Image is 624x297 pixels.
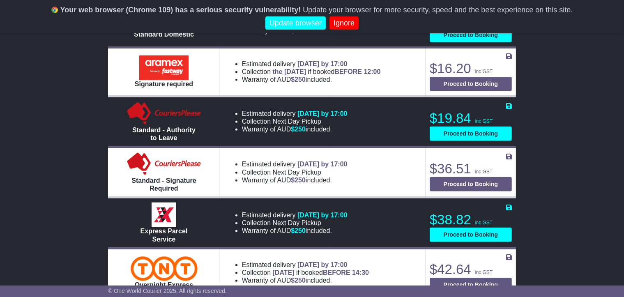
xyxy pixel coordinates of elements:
[242,168,348,176] li: Collection
[329,16,359,30] a: Ignore
[295,76,306,83] span: 250
[297,261,348,268] span: [DATE] by 17:00
[295,28,306,35] span: 250
[295,126,306,133] span: 250
[430,278,512,292] button: Proceed to Booking
[273,68,306,75] span: the [DATE]
[125,152,203,177] img: Couriers Please: Standard - Signature Required
[242,117,348,125] li: Collection
[265,16,326,30] a: Update browser
[297,161,348,168] span: [DATE] by 17:00
[430,261,512,278] p: $42.64
[475,269,493,275] span: inc GST
[242,110,348,117] li: Estimated delivery
[295,177,306,184] span: 250
[430,110,512,127] p: $19.84
[291,126,306,133] span: $
[297,60,348,67] span: [DATE] by 17:00
[273,169,321,176] span: Next Day Pickup
[242,125,348,133] li: Warranty of AUD included.
[242,276,369,284] li: Warranty of AUD included.
[132,127,196,141] span: Standard - Authority to Leave
[273,219,321,226] span: Next Day Pickup
[242,211,348,219] li: Estimated delivery
[125,101,203,126] img: Couriers Please: Standard - Authority to Leave
[242,269,369,276] li: Collection
[430,60,512,77] p: $16.20
[295,277,306,284] span: 250
[475,69,493,74] span: inc GST
[242,76,381,83] li: Warranty of AUD included.
[303,6,573,14] span: Update your browser for more security, speed and the best experience on this site.
[242,176,348,184] li: Warranty of AUD included.
[273,269,295,276] span: [DATE]
[242,60,381,68] li: Estimated delivery
[60,6,301,14] b: Your web browser (Chrome 109) has a serious security vulnerability!
[242,227,348,235] li: Warranty of AUD included.
[475,220,493,226] span: inc GST
[430,228,512,242] button: Proceed to Booking
[242,261,369,269] li: Estimated delivery
[430,177,512,191] button: Proceed to Booking
[475,169,493,175] span: inc GST
[273,118,321,125] span: Next Day Pickup
[135,281,193,288] span: Overnight Express
[430,212,512,228] p: $38.82
[131,256,198,281] img: TNT Domestic: Overnight Express
[134,31,194,38] span: Standard Domestic
[334,68,362,75] span: BEFORE
[430,77,512,91] button: Proceed to Booking
[242,68,381,76] li: Collection
[430,28,512,42] button: Proceed to Booking
[430,161,512,177] p: $36.51
[242,219,348,227] li: Collection
[131,177,196,192] span: Standard - Signature Required
[352,269,369,276] span: 14:30
[430,127,512,141] button: Proceed to Booking
[291,28,306,35] span: $
[140,228,188,242] span: Express Parcel Service
[242,160,348,168] li: Estimated delivery
[291,76,306,83] span: $
[295,227,306,234] span: 250
[323,269,350,276] span: BEFORE
[152,203,176,227] img: Border Express: Express Parcel Service
[273,68,381,75] span: if booked
[475,118,493,124] span: inc GST
[108,288,227,294] span: © One World Courier 2025. All rights reserved.
[291,177,306,184] span: $
[135,81,193,87] span: Signature required
[291,277,306,284] span: $
[273,269,369,276] span: if booked
[297,110,348,117] span: [DATE] by 17:00
[297,212,348,219] span: [DATE] by 17:00
[291,227,306,234] span: $
[139,55,189,80] img: Aramex: Signature required
[364,68,381,75] span: 12:00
